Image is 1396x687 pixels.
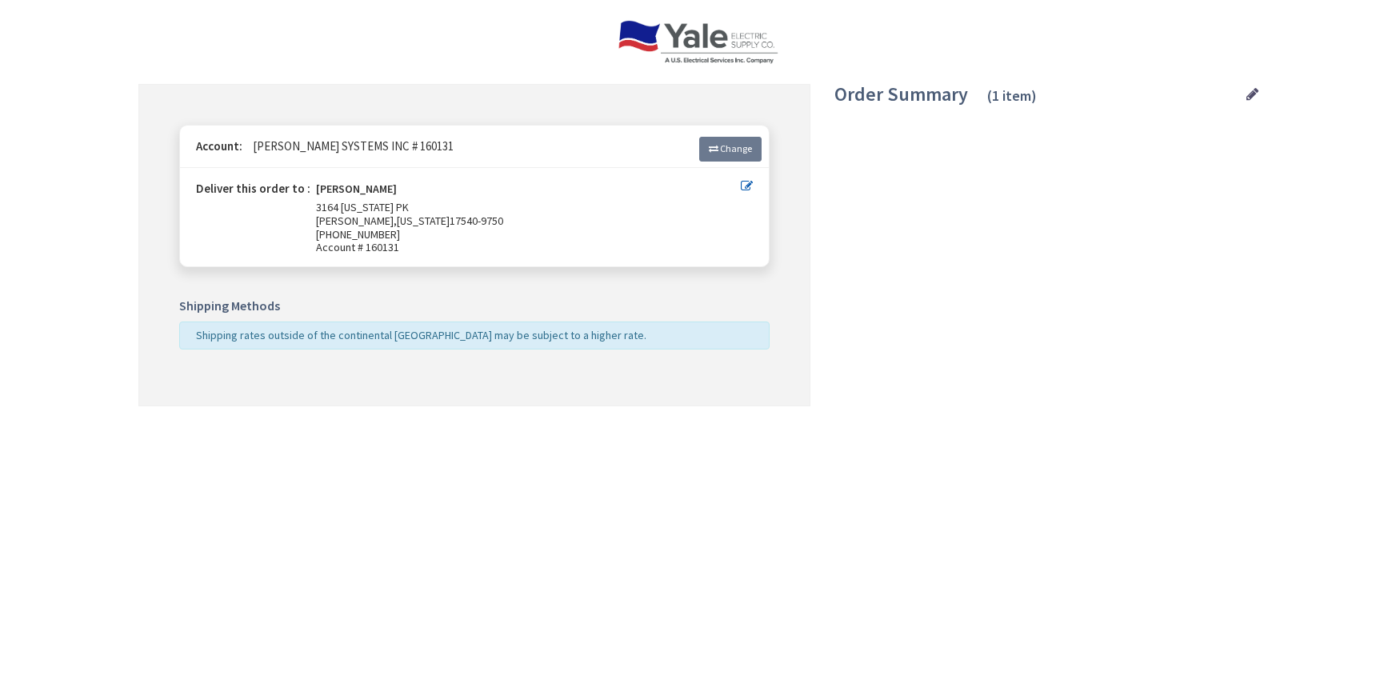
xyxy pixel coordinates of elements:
[699,137,762,161] a: Change
[316,227,400,242] span: [PHONE_NUMBER]
[245,138,454,154] span: [PERSON_NAME] SYSTEMS INC # 160131
[179,299,770,314] h5: Shipping Methods
[196,181,310,196] strong: Deliver this order to :
[987,86,1037,105] span: (1 item)
[618,20,778,64] img: Yale Electric Supply Co.
[397,214,450,228] span: [US_STATE]
[316,200,409,214] span: 3164 [US_STATE] PK
[720,142,752,154] span: Change
[834,82,968,106] span: Order Summary
[196,138,242,154] strong: Account:
[196,328,646,342] span: Shipping rates outside of the continental [GEOGRAPHIC_DATA] may be subject to a higher rate.
[316,214,397,228] span: [PERSON_NAME],
[316,182,397,201] strong: [PERSON_NAME]
[450,214,503,228] span: 17540-9750
[316,241,741,254] span: Account # 160131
